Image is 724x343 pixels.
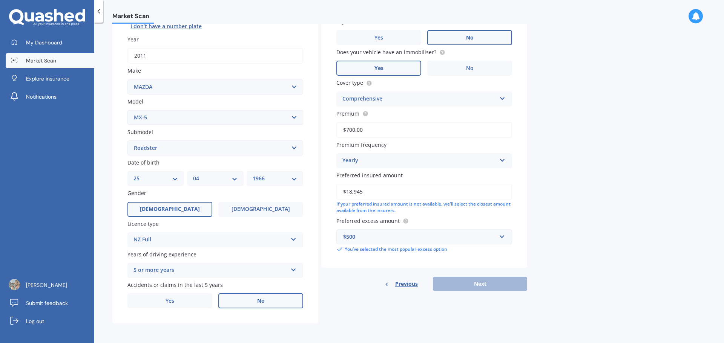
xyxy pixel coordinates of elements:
[140,206,200,212] span: [DEMOGRAPHIC_DATA]
[133,266,287,275] div: 5 or more years
[336,172,403,179] span: Preferred insured amount
[336,110,359,117] span: Premium
[127,190,146,197] span: Gender
[6,53,94,68] a: Market Scan
[26,93,57,101] span: Notifications
[336,184,512,200] input: Enter amount
[127,128,153,136] span: Submodel
[127,20,205,32] button: I don’t have a number plate
[26,75,69,82] span: Explore insurance
[127,67,141,75] span: Make
[466,65,474,72] span: No
[342,156,496,165] div: Yearly
[336,79,363,87] span: Cover type
[374,65,383,72] span: Yes
[232,206,290,212] span: [DEMOGRAPHIC_DATA]
[6,89,94,104] a: Notifications
[343,233,496,241] div: $500
[26,317,44,325] span: Log out
[133,235,287,244] div: NZ Full
[6,314,94,329] a: Log out
[6,277,94,293] a: [PERSON_NAME]
[466,35,474,41] span: No
[336,246,512,253] div: You’ve selected the most popular excess option
[127,159,160,166] span: Date of birth
[127,281,223,288] span: Accidents or claims in the last 5 years
[127,98,143,105] span: Model
[127,251,196,258] span: Years of driving experience
[336,122,512,138] input: Enter premium
[336,201,512,214] div: If your preferred insured amount is not available, we'll select the closest amount available from...
[166,298,174,304] span: Yes
[6,296,94,311] a: Submit feedback
[336,217,400,224] span: Preferred excess amount
[374,35,383,41] span: Yes
[6,71,94,86] a: Explore insurance
[6,35,94,50] a: My Dashboard
[127,48,303,64] input: YYYY
[26,281,67,289] span: [PERSON_NAME]
[336,141,387,148] span: Premium frequency
[336,49,436,56] span: Does your vehicle have an immobiliser?
[26,299,68,307] span: Submit feedback
[26,57,56,64] span: Market Scan
[395,278,418,290] span: Previous
[26,39,62,46] span: My Dashboard
[257,298,265,304] span: No
[342,95,496,104] div: Comprehensive
[127,36,139,43] span: Year
[127,220,159,227] span: Licence type
[9,279,20,290] img: ACg8ocJKe0_vuvRzzXFiSAFymfXMrRXXnlt2UoAXIQWzCZHvHQfg4qZ0=s96-c
[112,12,154,23] span: Market Scan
